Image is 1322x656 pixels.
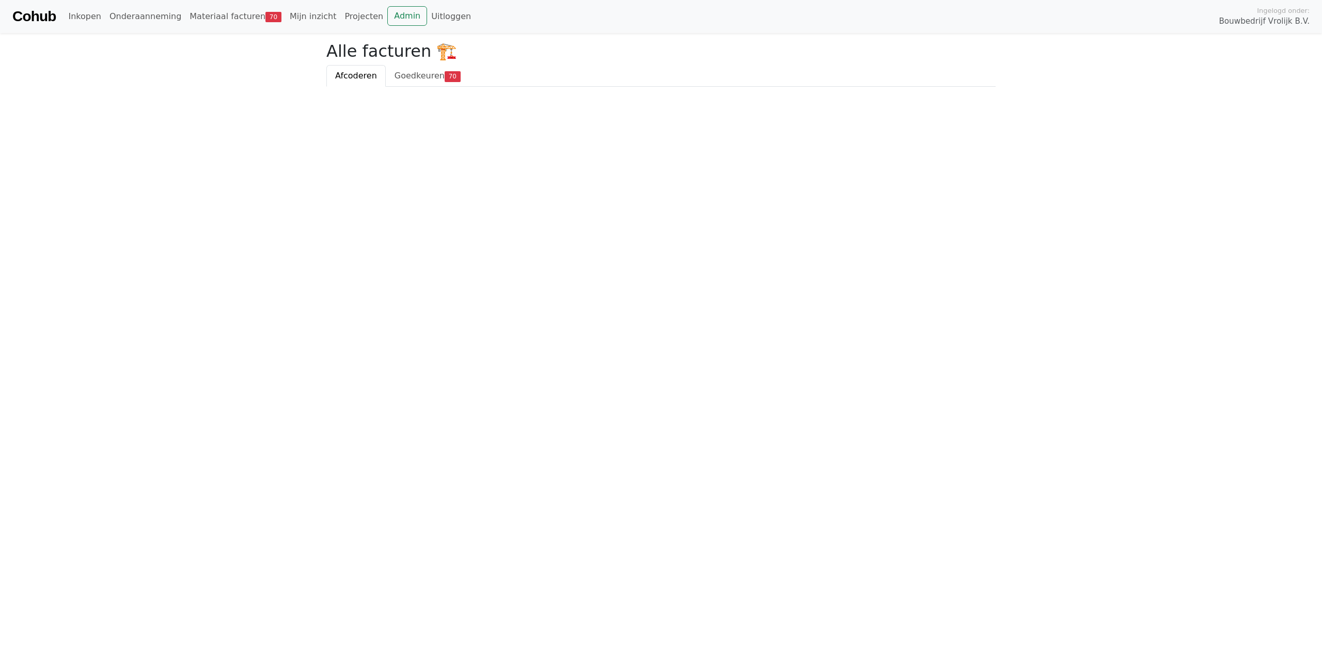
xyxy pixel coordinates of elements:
[387,6,427,26] a: Admin
[326,41,996,61] h2: Alle facturen 🏗️
[265,12,281,22] span: 70
[286,6,341,27] a: Mijn inzicht
[185,6,286,27] a: Materiaal facturen70
[1257,6,1310,15] span: Ingelogd onder:
[105,6,185,27] a: Onderaanneming
[386,65,469,87] a: Goedkeuren70
[326,65,386,87] a: Afcoderen
[427,6,475,27] a: Uitloggen
[340,6,387,27] a: Projecten
[12,4,56,29] a: Cohub
[395,71,445,81] span: Goedkeuren
[64,6,105,27] a: Inkopen
[335,71,377,81] span: Afcoderen
[1219,15,1310,27] span: Bouwbedrijf Vrolijk B.V.
[445,71,461,82] span: 70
